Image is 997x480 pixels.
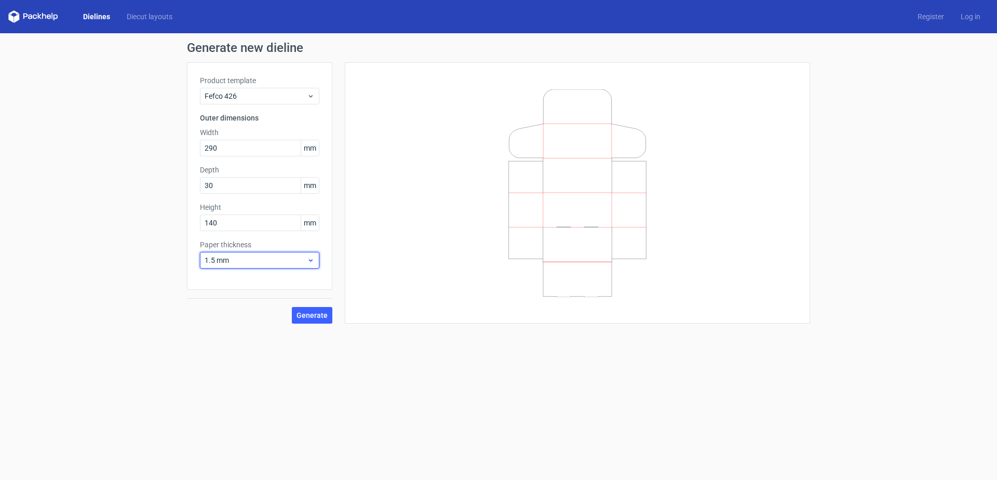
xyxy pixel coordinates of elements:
span: mm [301,215,319,231]
a: Diecut layouts [118,11,181,22]
label: Height [200,202,319,212]
span: 1.5 mm [205,255,307,265]
h3: Outer dimensions [200,113,319,123]
label: Depth [200,165,319,175]
label: Width [200,127,319,138]
span: mm [301,178,319,193]
a: Dielines [75,11,118,22]
a: Register [909,11,952,22]
h1: Generate new dieline [187,42,810,54]
a: Log in [952,11,989,22]
label: Paper thickness [200,239,319,250]
span: Generate [297,312,328,319]
span: mm [301,140,319,156]
span: Fefco 426 [205,91,307,101]
label: Product template [200,75,319,86]
button: Generate [292,307,332,324]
